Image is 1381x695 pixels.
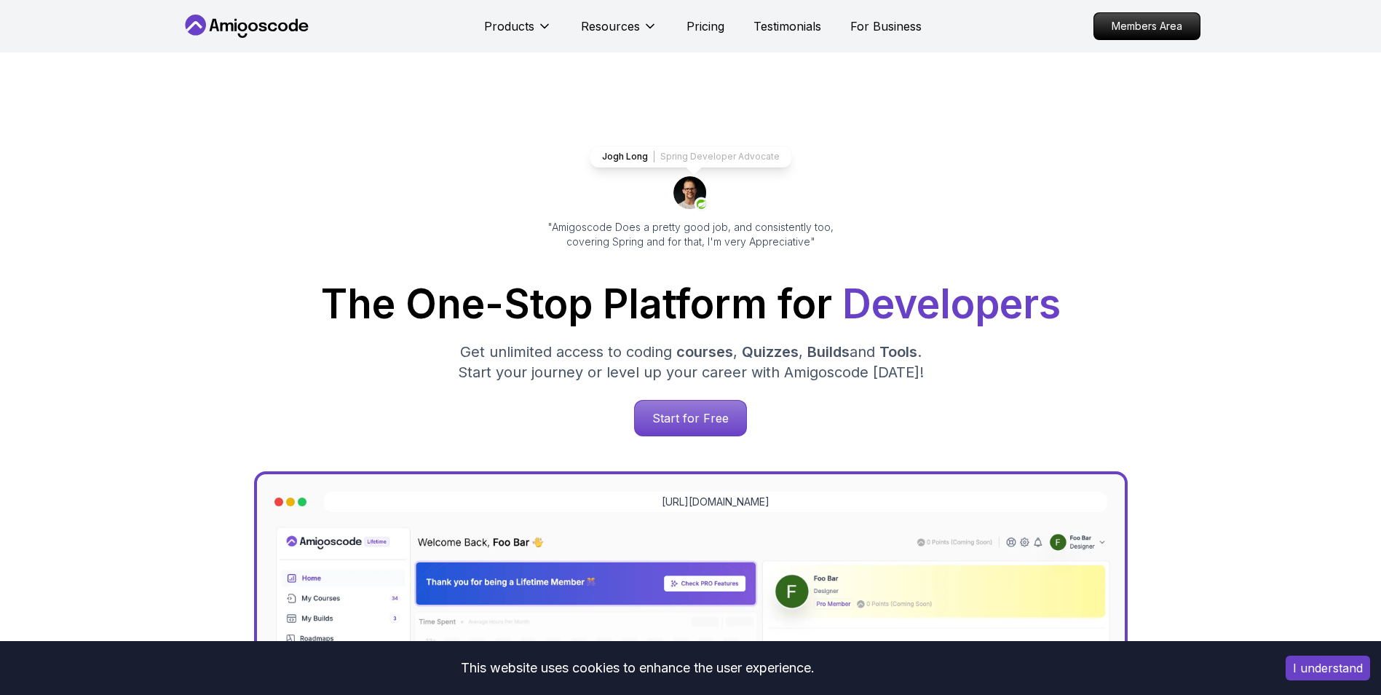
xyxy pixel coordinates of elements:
[446,342,935,382] p: Get unlimited access to coding , , and . Start your journey or level up your career with Amigosco...
[676,343,733,361] span: courses
[753,17,821,35] a: Testimonials
[634,400,747,436] a: Start for Free
[807,343,850,361] span: Builds
[742,343,799,361] span: Quizzes
[673,176,708,211] img: josh long
[602,151,648,162] p: Jogh Long
[11,652,1264,684] div: This website uses cookies to enhance the user experience.
[581,17,640,35] p: Resources
[842,280,1061,328] span: Developers
[879,343,917,361] span: Tools
[581,17,657,47] button: Resources
[850,17,922,35] a: For Business
[193,284,1189,324] h1: The One-Stop Platform for
[686,17,724,35] a: Pricing
[662,495,769,509] a: [URL][DOMAIN_NAME]
[635,401,746,436] p: Start for Free
[1286,656,1370,680] button: Accept cookies
[1093,12,1200,40] a: Members Area
[484,17,552,47] button: Products
[484,17,534,35] p: Products
[1094,13,1200,39] p: Members Area
[528,220,854,249] p: "Amigoscode Does a pretty good job, and consistently too, covering Spring and for that, I'm very ...
[660,151,780,162] p: Spring Developer Advocate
